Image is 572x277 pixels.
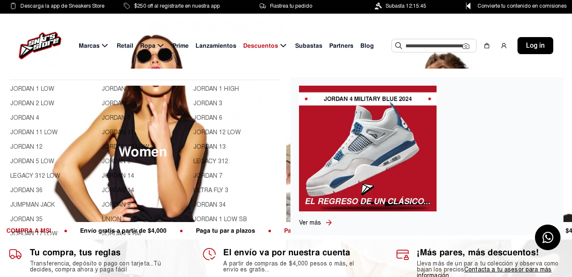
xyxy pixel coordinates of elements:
[10,215,97,224] a: JORDAN 35
[102,229,188,239] a: JORDAN 4 RM
[299,218,325,227] a: Ver más
[10,171,97,181] a: LEGACY 312 LOW
[193,200,280,210] a: JORDAN 34
[299,219,321,226] span: Ver más
[270,1,312,11] span: Rastrea tu pedido
[500,42,507,49] img: user
[102,157,188,166] a: JORDAN 9
[193,186,280,195] a: ULTRA FLY 3
[193,142,280,152] a: JORDAN 13
[172,41,189,50] span: Prime
[193,128,280,137] a: JORDAN 12 LOW
[193,171,280,181] a: JORDAN 7
[19,32,61,59] img: logo
[463,3,474,9] img: Control Point Icon
[395,42,402,49] img: Buscar
[195,41,236,50] span: Lanzamientos
[102,215,188,224] a: UNION
[10,229,97,239] a: JORDAN 17 LOW
[20,1,104,11] span: Descarga la app de Sneakers Store
[102,84,188,94] a: JORDAN 1 MID
[79,41,100,50] span: Marcas
[10,113,97,123] a: JORDAN 4
[102,99,188,108] a: JORDAN 2
[223,247,370,257] h1: El envío va por nuestra cuenta
[10,142,97,152] a: JORDAN 12
[134,1,220,11] span: $250 off al registrarte en nuestra app
[193,113,280,123] a: JORDAN 6
[102,128,188,137] a: JORDAN 11
[223,261,370,273] h2: A partir de compras de $4,000 pesos o más, el envío es gratis...
[102,142,188,152] a: JORDAN 13 LOW
[193,99,280,108] a: JORDAN 3
[117,41,133,50] span: Retail
[193,157,280,166] a: LEGACY 312
[295,41,322,50] span: Subastas
[10,99,97,108] a: JORDAN 2 LOW
[10,157,97,166] a: JORDAN 5 LOW
[526,40,545,51] span: Log in
[385,1,426,11] span: Subasta 12:15:45
[102,186,188,195] a: JORDAN 14
[243,41,278,50] span: Descuentos
[10,186,97,195] a: JORDAN 36
[10,128,97,137] a: JORDAN 11 LOW
[10,200,97,210] a: JUMPMAN JACK
[102,200,188,210] a: JORDAN 8
[483,42,490,49] img: shopping
[193,84,280,94] a: JORDAN 1 HIGH
[417,247,563,257] h1: ¡Más pares, más descuentos!
[463,43,469,49] img: Cámara
[30,247,176,257] h1: Tu compra, tus reglas
[193,215,280,224] a: JORDAN 1 LOW SB
[102,113,188,123] a: JORDAN 5
[30,261,176,273] h2: Transferencia, depósito o pago con tarjeta...Tú decides, compra ahora y paga fácil
[102,171,188,181] a: JORDAN 14
[360,41,374,50] span: Blog
[329,41,354,50] span: Partners
[10,84,97,94] a: JORDAN 1 LOW
[477,1,566,11] span: Convierte tu contenido en comisiones
[140,41,155,50] span: Ropa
